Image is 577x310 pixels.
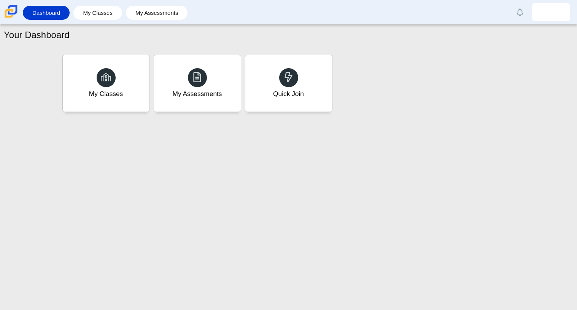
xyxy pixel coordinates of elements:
[3,14,19,21] a: Carmen School of Science & Technology
[89,89,123,99] div: My Classes
[512,4,528,21] a: Alerts
[545,6,557,18] img: jocelyn.torres.Y2Itwi
[273,89,304,99] div: Quick Join
[4,29,70,42] h1: Your Dashboard
[3,3,19,19] img: Carmen School of Science & Technology
[27,6,66,20] a: Dashboard
[532,3,570,21] a: jocelyn.torres.Y2Itwi
[62,55,150,112] a: My Classes
[154,55,241,112] a: My Assessments
[245,55,332,112] a: Quick Join
[173,89,222,99] div: My Assessments
[77,6,118,20] a: My Classes
[130,6,184,20] a: My Assessments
